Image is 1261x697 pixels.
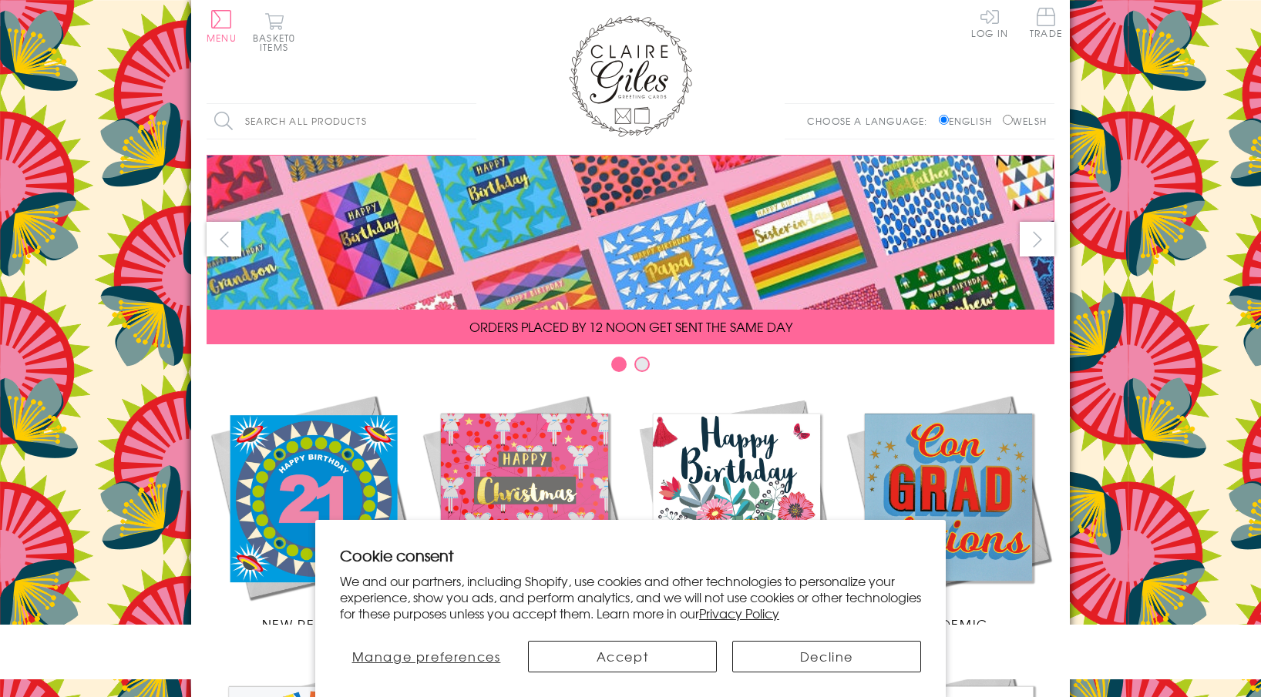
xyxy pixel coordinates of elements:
[634,357,650,372] button: Carousel Page 2
[699,604,779,622] a: Privacy Policy
[1030,8,1062,41] a: Trade
[469,317,792,336] span: ORDERS PLACED BY 12 NOON GET SENT THE SAME DAY
[807,114,936,128] p: Choose a language:
[207,31,237,45] span: Menu
[352,647,501,665] span: Manage preferences
[207,391,419,633] a: New Releases
[461,104,476,139] input: Search
[1003,114,1047,128] label: Welsh
[842,391,1054,633] a: Academic
[971,8,1008,38] a: Log In
[1030,8,1062,38] span: Trade
[207,10,237,42] button: Menu
[909,615,988,633] span: Academic
[262,615,363,633] span: New Releases
[419,391,630,633] a: Christmas
[207,222,241,256] button: prev
[1020,222,1054,256] button: next
[939,115,949,125] input: English
[340,545,921,566] h2: Cookie consent
[939,114,1000,128] label: English
[340,573,921,621] p: We and our partners, including Shopify, use cookies and other technologies to personalize your ex...
[528,641,717,672] button: Accept
[253,12,295,52] button: Basket0 items
[1003,115,1013,125] input: Welsh
[569,15,692,137] img: Claire Giles Greetings Cards
[260,31,295,54] span: 0 items
[630,391,842,633] a: Birthdays
[611,357,627,372] button: Carousel Page 1 (Current Slide)
[207,356,1054,380] div: Carousel Pagination
[340,641,513,672] button: Manage preferences
[732,641,921,672] button: Decline
[207,104,476,139] input: Search all products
